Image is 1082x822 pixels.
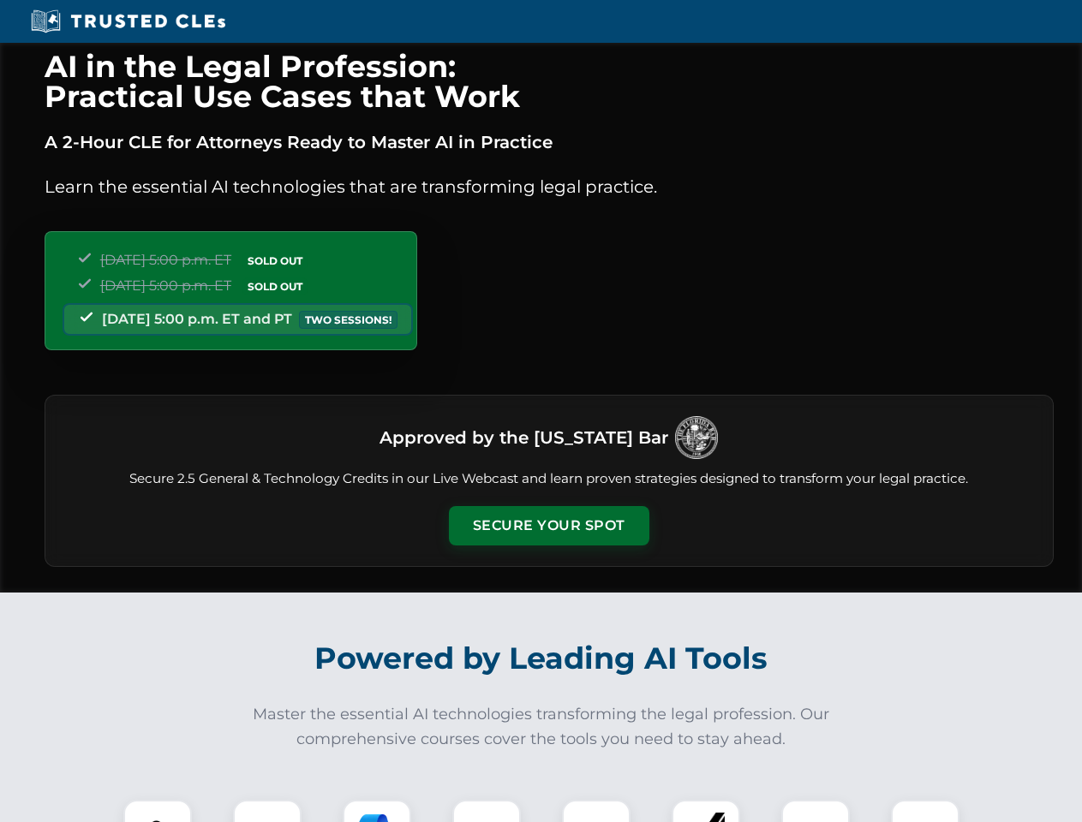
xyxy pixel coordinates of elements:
p: A 2-Hour CLE for Attorneys Ready to Master AI in Practice [45,128,1054,156]
p: Secure 2.5 General & Technology Credits in our Live Webcast and learn proven strategies designed ... [66,469,1032,489]
img: Trusted CLEs [26,9,230,34]
h2: Powered by Leading AI Tools [67,628,1016,688]
img: Logo [675,416,718,459]
p: Master the essential AI technologies transforming the legal profession. Our comprehensive courses... [242,702,841,752]
p: Learn the essential AI technologies that are transforming legal practice. [45,173,1054,200]
span: [DATE] 5:00 p.m. ET [100,277,231,294]
button: Secure Your Spot [449,506,649,545]
span: [DATE] 5:00 p.m. ET [100,252,231,268]
h3: Approved by the [US_STATE] Bar [380,422,668,453]
span: SOLD OUT [242,277,308,295]
span: SOLD OUT [242,252,308,270]
h1: AI in the Legal Profession: Practical Use Cases that Work [45,51,1054,111]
